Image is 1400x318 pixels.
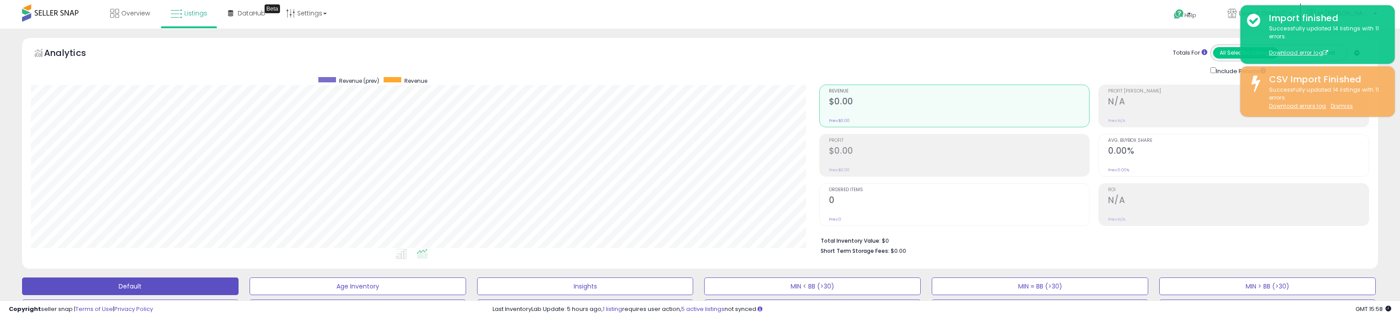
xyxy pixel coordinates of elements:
[9,305,153,314] div: seller snap | |
[22,277,239,295] button: Default
[1331,102,1353,110] u: Dismiss
[1204,66,1277,76] div: Include Returns
[121,9,150,18] span: Overview
[829,167,850,173] small: Prev: $0.00
[821,247,889,255] b: Short Term Storage Fees:
[829,195,1090,207] h2: 0
[704,277,921,295] button: MIN < BB (>30)
[821,235,1363,245] li: $0
[75,305,113,313] a: Terms of Use
[829,118,850,123] small: Prev: $0.00
[477,300,694,317] button: Insights (>30, >10)
[1239,9,1286,18] span: Love 4 One LLC
[339,77,379,85] span: Revenue (prev)
[1173,49,1207,57] div: Totals For
[829,138,1090,143] span: Profit
[1108,89,1369,94] span: Profit [PERSON_NAME]
[1108,167,1129,173] small: Prev: 0.00%
[44,47,103,61] h5: Analytics
[829,217,841,222] small: Prev: 0
[1108,138,1369,143] span: Avg. Buybox Share
[238,9,265,18] span: DataHub
[1262,12,1388,25] div: Import finished
[932,277,1148,295] button: MIN = BB (>30)
[1262,73,1388,86] div: CSV Import Finished
[184,9,207,18] span: Listings
[1108,217,1125,222] small: Prev: N/A
[1108,96,1369,108] h2: N/A
[1167,2,1213,29] a: Help
[829,188,1090,192] span: Ordered Items
[1184,11,1196,19] span: Help
[681,305,724,313] a: 5 active listings
[1355,305,1391,313] span: 2025-10-11 15:58 GMT
[1108,118,1125,123] small: Prev: N/A
[1159,277,1376,295] button: MIN > BB (>30)
[1108,146,1369,158] h2: 0.00%
[1159,300,1376,317] button: Insights (<30, <10)
[250,277,466,295] button: Age Inventory
[704,300,921,317] button: Insights (<30, >10)
[493,305,1391,314] div: Last InventoryLab Update: 5 hours ago, requires user action, not synced.
[114,305,153,313] a: Privacy Policy
[1269,49,1328,56] a: Download error log
[265,4,280,13] div: Tooltip anchor
[932,300,1148,317] button: Insights (>30, <10)
[9,305,41,313] strong: Copyright
[1108,195,1369,207] h2: N/A
[1262,86,1388,111] div: Successfully updated 14 listings with 11 errors.
[891,247,906,255] span: $0.00
[404,77,427,85] span: Revenue
[821,237,881,244] b: Total Inventory Value:
[603,305,622,313] a: 1 listing
[477,277,694,295] button: Insights
[829,89,1090,94] span: Revenue
[1108,188,1369,192] span: ROI
[22,300,239,317] button: Insights (-/Profit)
[250,300,466,317] button: Insights (>30)
[1213,47,1279,59] button: All Selected Listings
[829,96,1090,108] h2: $0.00
[1269,102,1326,110] a: Download errors log
[1262,25,1388,57] div: Successfully updated 14 listings with 11 errors.
[1173,9,1184,20] i: Get Help
[829,146,1090,158] h2: $0.00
